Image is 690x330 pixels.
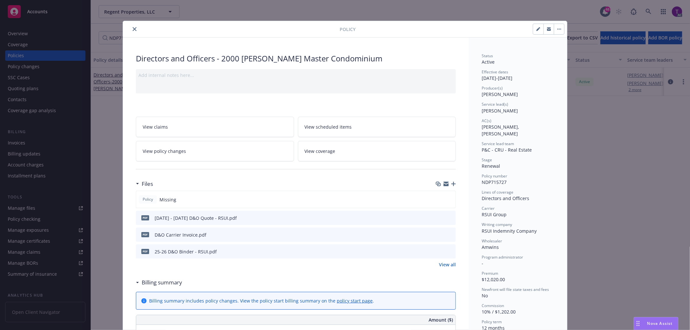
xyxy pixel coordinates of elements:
span: AC(s) [482,118,491,123]
button: download file [437,215,442,221]
span: Program administrator [482,254,523,260]
div: 25-26 D&O Binder - RSUI.pdf [155,248,217,255]
div: Add internal notes here... [138,72,453,79]
button: download file [437,248,442,255]
a: View policy changes [136,141,294,161]
span: Writing company [482,222,512,227]
span: Newfront will file state taxes and fees [482,287,549,292]
button: preview file [447,215,453,221]
span: Missing [159,196,176,203]
div: D&O Carrier Invoice.pdf [155,231,206,238]
div: [DATE] - [DATE] D&O Quote - RSUI.pdf [155,215,237,221]
span: 10% / $1,202.00 [482,309,516,315]
span: NDP715727 [482,179,507,185]
span: Wholesaler [482,238,502,244]
h3: Billing summary [142,278,182,287]
span: Lines of coverage [482,189,513,195]
a: View all [439,261,456,268]
div: [DATE] - [DATE] [482,69,554,81]
button: close [131,25,138,33]
span: View claims [143,123,168,130]
span: Effective dates [482,69,508,75]
span: Policy [141,197,154,202]
span: - [482,260,483,266]
span: Policy [340,26,356,33]
span: Policy number [482,173,507,179]
span: View scheduled items [305,123,352,130]
span: Renewal [482,163,500,169]
div: Billing summary [136,278,182,287]
span: Amwins [482,244,499,250]
span: Stage [482,157,492,163]
span: Policy term [482,319,502,325]
span: Directors and Officers [482,195,529,201]
div: Drag to move [634,317,642,330]
span: Active [482,59,495,65]
span: P&C - CRU - Real Estate [482,147,532,153]
span: pdf [141,215,149,220]
div: Directors and Officers - 2000 [PERSON_NAME] Master Condominium [136,53,456,64]
button: download file [437,231,442,238]
button: preview file [447,231,453,238]
span: pdf [141,249,149,254]
span: No [482,293,488,299]
a: View claims [136,117,294,137]
h3: Files [142,180,153,188]
span: Producer(s) [482,85,503,91]
button: Nova Assist [634,317,678,330]
span: View policy changes [143,148,186,154]
a: View coverage [298,141,456,161]
a: View scheduled items [298,117,456,137]
span: RSUI Group [482,211,507,218]
span: View coverage [305,148,335,154]
button: preview file [447,248,453,255]
span: Service lead team [482,141,514,146]
span: Premium [482,271,498,276]
span: [PERSON_NAME] [482,108,518,114]
span: Commission [482,303,504,308]
span: Status [482,53,493,59]
span: RSUI Indemnity Company [482,228,537,234]
span: [PERSON_NAME], [PERSON_NAME] [482,124,520,137]
div: Files [136,180,153,188]
span: Amount ($) [429,316,453,323]
span: pdf [141,232,149,237]
span: $12,020.00 [482,276,505,282]
span: Nova Assist [647,321,673,326]
span: Carrier [482,206,495,211]
a: policy start page [337,298,373,304]
span: Service lead(s) [482,101,508,107]
div: Billing summary includes policy changes. View the policy start billing summary on the . [149,297,374,304]
span: [PERSON_NAME] [482,91,518,97]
